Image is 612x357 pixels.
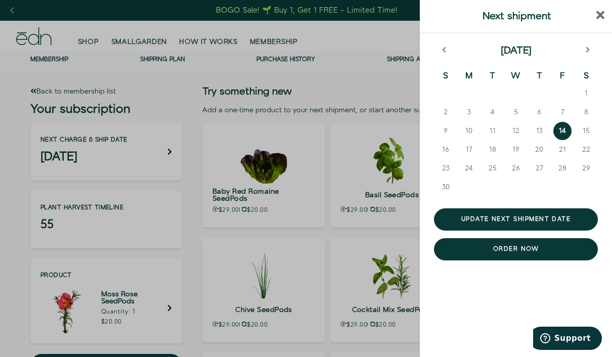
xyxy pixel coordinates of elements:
[457,161,480,180] button: Monday, November 24, 2025
[504,123,528,142] button: Wednesday, November 12, 2025
[504,161,528,180] button: Wednesday, November 26, 2025
[434,123,457,142] button: Sunday, November 9, 2025
[457,66,480,86] span: M
[504,142,528,161] button: Wednesday, November 19, 2025
[575,66,598,86] span: S
[551,66,574,86] span: F
[444,126,448,136] span: 9
[434,180,457,198] button: Sunday, November 30, 2025
[490,107,495,117] span: 4
[528,142,551,161] button: Thursday, November 20, 2025
[512,145,519,155] span: 19
[481,142,504,161] button: Tuesday, November 18, 2025
[467,107,471,117] span: 3
[512,126,519,136] span: 12
[434,66,457,86] span: S
[512,163,520,173] span: 26
[457,142,480,161] button: Monday, November 17, 2025
[537,107,541,117] span: 6
[514,107,518,117] span: 5
[434,142,457,161] button: Sunday, November 16, 2025
[585,88,588,99] span: 1
[442,163,450,173] span: 23
[434,161,457,180] button: Sunday, November 23, 2025
[535,145,543,155] span: 20
[434,105,457,123] button: Sunday, November 2, 2025
[596,8,605,25] button: close sidebar
[504,105,528,123] button: Wednesday, November 5, 2025
[466,145,472,155] span: 17
[465,126,472,136] span: 10
[578,46,598,56] button: next month
[481,105,504,123] button: Tuesday, November 4, 2025
[434,238,598,260] button: Order now
[583,126,590,136] span: 15
[553,122,572,140] span: 14
[551,105,574,123] button: Friday, November 7, 2025
[465,163,473,173] span: 24
[575,142,598,161] button: Saturday, November 22, 2025
[504,66,528,86] span: W
[582,145,590,155] span: 22
[575,86,598,105] button: Saturday, November 1, 2025
[481,161,504,180] button: Tuesday, November 25, 2025
[536,126,543,136] span: 13
[454,43,578,58] div: [DATE]
[481,66,504,86] span: T
[434,46,454,56] button: previous month
[536,163,543,173] span: 27
[442,145,449,155] span: 16
[481,123,504,142] button: Tuesday, November 11, 2025
[533,327,602,352] iframe: Opens a widget where you can find more information
[584,107,588,117] span: 8
[582,163,590,173] span: 29
[489,163,497,173] span: 25
[551,123,574,142] button: Friday, November 14, 2025
[528,123,551,142] button: Thursday, November 13, 2025
[561,107,564,117] span: 7
[528,161,551,180] button: Thursday, November 27, 2025
[559,145,566,155] span: 21
[489,145,496,155] span: 18
[528,105,551,123] button: Thursday, November 6, 2025
[457,105,480,123] button: Monday, November 3, 2025
[442,182,450,192] span: 30
[575,105,598,123] button: Saturday, November 8, 2025
[558,163,566,173] span: 28
[551,161,574,180] button: Friday, November 28, 2025
[434,208,598,231] button: Update next shipment date
[490,126,496,136] span: 11
[575,161,598,180] button: Saturday, November 29, 2025
[483,9,551,24] span: Next shipment
[457,123,480,142] button: Monday, November 10, 2025
[528,66,551,86] span: T
[444,107,448,117] span: 2
[575,123,598,142] button: Saturday, November 15, 2025
[551,142,574,161] button: Friday, November 21, 2025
